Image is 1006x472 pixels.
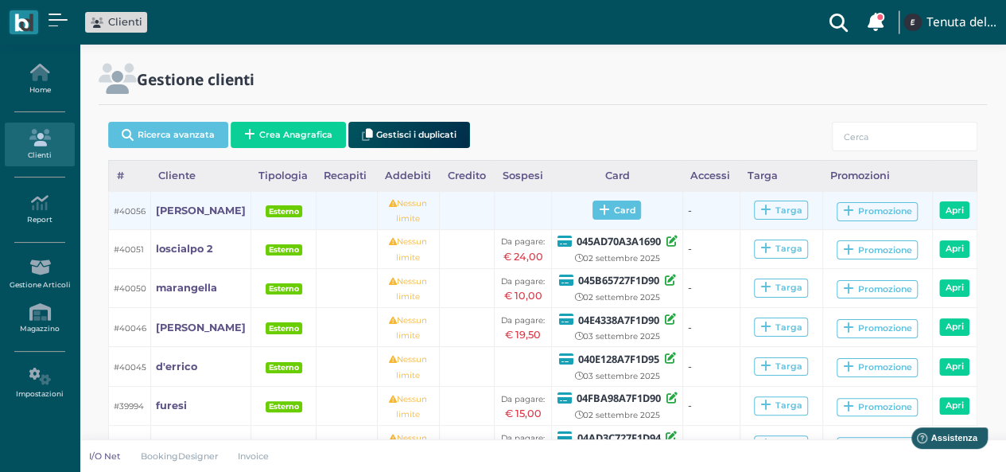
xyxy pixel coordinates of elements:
[91,14,142,29] a: Clienti
[156,359,197,374] a: d'errico
[499,327,546,342] div: € 19,50
[682,347,740,386] td: -
[130,450,228,462] a: BookingDesigner
[156,361,197,373] b: d'errico
[682,425,740,464] td: -
[269,363,299,372] b: Esterno
[114,323,146,334] small: #40046
[114,401,144,412] small: #39994
[939,279,969,297] a: Apri
[939,397,969,415] a: Apri
[682,229,740,268] td: -
[759,361,802,373] div: Targa
[156,398,187,413] a: furesi
[682,308,740,347] td: -
[682,161,740,191] div: Accessi
[47,13,105,25] span: Assistenza
[269,402,299,411] b: Esterno
[759,282,802,294] div: Targa
[939,240,969,258] a: Apri
[251,161,317,191] div: Tipologia
[939,318,969,336] a: Apri
[389,354,427,380] small: Nessun limite
[114,206,146,216] small: #40056
[156,320,246,335] a: [PERSON_NAME]
[740,161,822,191] div: Targa
[114,244,144,255] small: #40051
[156,241,213,256] a: loscialpo 2
[389,276,427,302] small: Nessun limite
[269,324,299,333] b: Esterno
[156,280,217,295] a: marangella
[156,400,187,412] b: furesi
[832,122,977,151] input: Cerca
[577,431,660,445] b: 04AD3C727F1D94
[151,161,251,191] div: Cliente
[578,352,659,366] b: 040E128A7F1D95
[5,188,74,232] a: Report
[682,192,740,229] td: -
[574,371,659,381] small: 03 settembre 2025
[5,123,74,166] a: Clienti
[759,322,802,334] div: Targa
[578,313,659,327] b: 04E4338A7F1D90
[501,433,545,443] small: Da pagare:
[939,358,969,376] a: Apri
[577,391,661,405] b: 04FBA98A7F1D90
[114,283,146,294] small: #40050
[156,203,246,218] a: [PERSON_NAME]
[499,288,546,303] div: € 10,00
[156,438,207,453] a: lo scialpo
[759,400,802,412] div: Targa
[893,423,992,458] iframe: Help widget launcher
[759,243,802,255] div: Targa
[901,3,996,41] a: ... Tenuta del Barco
[843,283,912,295] div: Promozione
[574,253,659,263] small: 02 settembre 2025
[5,252,74,296] a: Gestione Articoli
[317,161,377,191] div: Recapiti
[269,245,299,254] b: Esterno
[574,292,659,302] small: 02 settembre 2025
[574,410,659,420] small: 02 settembre 2025
[14,14,33,32] img: logo
[228,450,280,462] a: Invoice
[501,315,545,326] small: Da pagare:
[389,394,427,419] small: Nessun limite
[5,297,74,341] a: Magazzino
[89,450,121,462] p: I/O Net
[389,198,427,224] small: Nessun limite
[574,331,659,341] small: 03 settembre 2025
[114,362,146,373] small: #40045
[578,273,659,287] b: 045B65727F1D90
[108,14,142,29] span: Clienti
[439,161,495,191] div: Credito
[843,244,912,256] div: Promozione
[156,205,246,216] b: [PERSON_NAME]
[156,322,246,334] b: [PERSON_NAME]
[843,401,912,413] div: Promozione
[682,268,740,307] td: -
[501,276,545,287] small: Da pagare:
[501,236,545,247] small: Da pagare:
[5,361,74,405] a: Impostazioni
[499,249,546,264] div: € 24,00
[108,122,228,148] button: Ricerca avanzata
[377,161,439,191] div: Addebiti
[389,236,427,262] small: Nessun limite
[269,284,299,293] b: Esterno
[389,315,427,341] small: Nessun limite
[495,161,551,191] div: Sospesi
[682,386,740,425] td: -
[843,205,912,217] div: Promozione
[843,322,912,334] div: Promozione
[903,14,921,31] img: ...
[137,71,254,88] h2: Gestione clienti
[577,234,661,248] b: 045AD70A3A1690
[269,207,299,216] b: Esterno
[5,57,74,101] a: Home
[939,201,969,219] a: Apri
[822,161,932,191] div: Promozioni
[592,201,641,220] span: Card
[348,122,470,148] button: Gestisci i duplicati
